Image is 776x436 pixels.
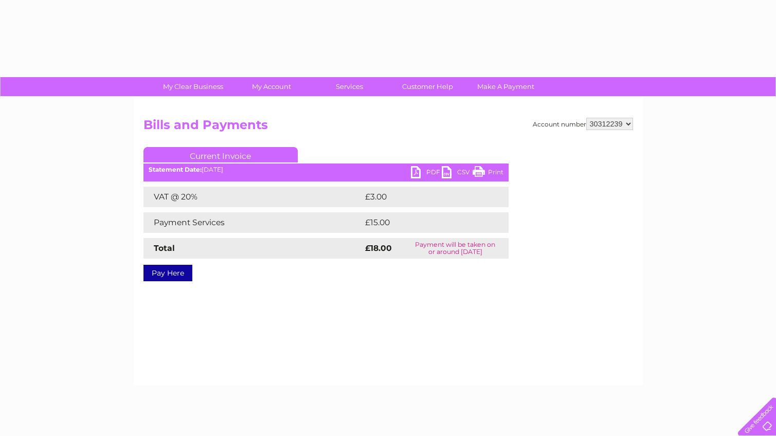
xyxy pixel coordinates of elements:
[411,166,442,181] a: PDF
[363,212,487,233] td: £15.00
[143,166,509,173] div: [DATE]
[533,118,633,130] div: Account number
[442,166,473,181] a: CSV
[473,166,503,181] a: Print
[307,77,392,96] a: Services
[143,212,363,233] td: Payment Services
[463,77,548,96] a: Make A Payment
[143,187,363,207] td: VAT @ 20%
[154,243,175,253] strong: Total
[143,147,298,162] a: Current Invoice
[402,238,509,259] td: Payment will be taken on or around [DATE]
[365,243,392,253] strong: £18.00
[149,166,202,173] b: Statement Date:
[385,77,470,96] a: Customer Help
[363,187,485,207] td: £3.00
[143,118,633,137] h2: Bills and Payments
[151,77,236,96] a: My Clear Business
[143,265,192,281] a: Pay Here
[229,77,314,96] a: My Account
